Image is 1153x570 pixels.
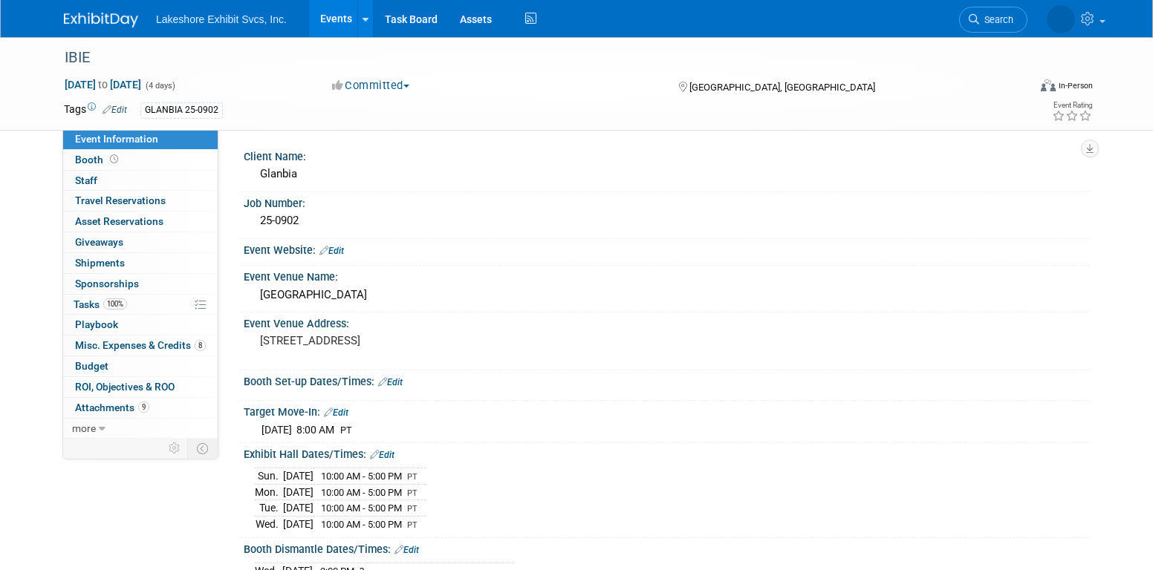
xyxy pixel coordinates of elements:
[321,502,402,514] span: 10:00 AM - 5:00 PM
[75,133,158,145] span: Event Information
[75,318,118,330] span: Playbook
[244,145,1089,164] div: Client Name:
[75,278,139,289] span: Sponsorships
[63,212,218,232] a: Asset Reservations
[283,468,314,485] td: [DATE]
[63,150,218,170] a: Booth
[244,312,1089,331] div: Event Venue Address:
[63,295,218,315] a: Tasks100%
[72,422,96,434] span: more
[63,356,218,376] a: Budget
[321,487,402,498] span: 10:00 AM - 5:00 PM
[260,334,579,347] pre: [STREET_ADDRESS]
[140,102,223,118] div: GLANBIA 25-0902
[255,517,283,532] td: Wed.
[244,443,1089,462] div: Exhibit Hall Dates/Times:
[63,191,218,211] a: Travel Reservations
[74,298,127,310] span: Tasks
[75,339,206,351] span: Misc. Expenses & Credits
[321,519,402,530] span: 10:00 AM - 5:00 PM
[340,425,352,436] span: PT
[979,14,1013,25] span: Search
[407,504,418,514] span: PT
[959,7,1027,33] a: Search
[244,239,1089,258] div: Event Website:
[63,274,218,294] a: Sponsorships
[63,253,218,273] a: Shipments
[407,488,418,498] span: PT
[321,471,402,482] span: 10:00 AM - 5:00 PM
[75,215,163,227] span: Asset Reservations
[162,439,188,458] td: Personalize Event Tab Strip
[319,246,344,256] a: Edit
[324,407,348,418] a: Edit
[244,266,1089,284] div: Event Venue Name:
[156,13,287,25] span: Lakeshore Exhibit Svcs, Inc.
[407,520,418,530] span: PT
[1047,5,1075,33] img: MICHELLE MOYA
[1041,79,1056,91] img: Format-Inperson.png
[64,13,138,27] img: ExhibitDay
[255,500,283,517] td: Tue.
[63,171,218,191] a: Staff
[63,232,218,252] a: Giveaways
[75,174,97,186] span: Staff
[689,82,875,93] span: [GEOGRAPHIC_DATA], [GEOGRAPHIC_DATA]
[255,163,1078,186] div: Glanbia
[255,209,1078,232] div: 25-0902
[255,484,283,500] td: Mon.
[75,257,125,269] span: Shipments
[283,484,314,500] td: [DATE]
[75,360,108,372] span: Budget
[394,545,419,555] a: Edit
[244,538,1089,557] div: Booth Dismantle Dates/Times:
[75,236,123,248] span: Giveaways
[370,450,394,460] a: Edit
[63,315,218,335] a: Playbook
[1058,80,1093,91] div: In-Person
[64,78,142,91] span: [DATE] [DATE]
[103,105,127,115] a: Edit
[107,154,121,165] span: Booth not reserved yet
[59,45,1005,71] div: IBIE
[63,419,218,439] a: more
[188,439,218,458] td: Toggle Event Tabs
[63,398,218,418] a: Attachments9
[940,77,1093,99] div: Event Format
[64,102,127,119] td: Tags
[75,402,149,413] span: Attachments
[1052,102,1092,109] div: Event Rating
[283,517,314,532] td: [DATE]
[244,401,1089,420] div: Target Move-In:
[144,81,175,91] span: (4 days)
[63,377,218,397] a: ROI, Objectives & ROO
[255,284,1078,307] div: [GEOGRAPHIC_DATA]
[75,194,166,206] span: Travel Reservations
[96,79,110,91] span: to
[327,78,415,94] button: Committed
[195,340,206,351] span: 8
[138,402,149,413] span: 9
[63,335,218,356] a: Misc. Expenses & Credits8
[283,500,314,517] td: [DATE]
[255,468,283,485] td: Sun.
[378,377,403,387] a: Edit
[262,424,334,436] span: [DATE] 8:00 AM
[103,298,127,309] span: 100%
[407,472,418,482] span: PT
[75,154,121,166] span: Booth
[75,381,175,393] span: ROI, Objectives & ROO
[244,370,1089,390] div: Booth Set-up Dates/Times:
[63,129,218,149] a: Event Information
[244,192,1089,211] div: Job Number:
